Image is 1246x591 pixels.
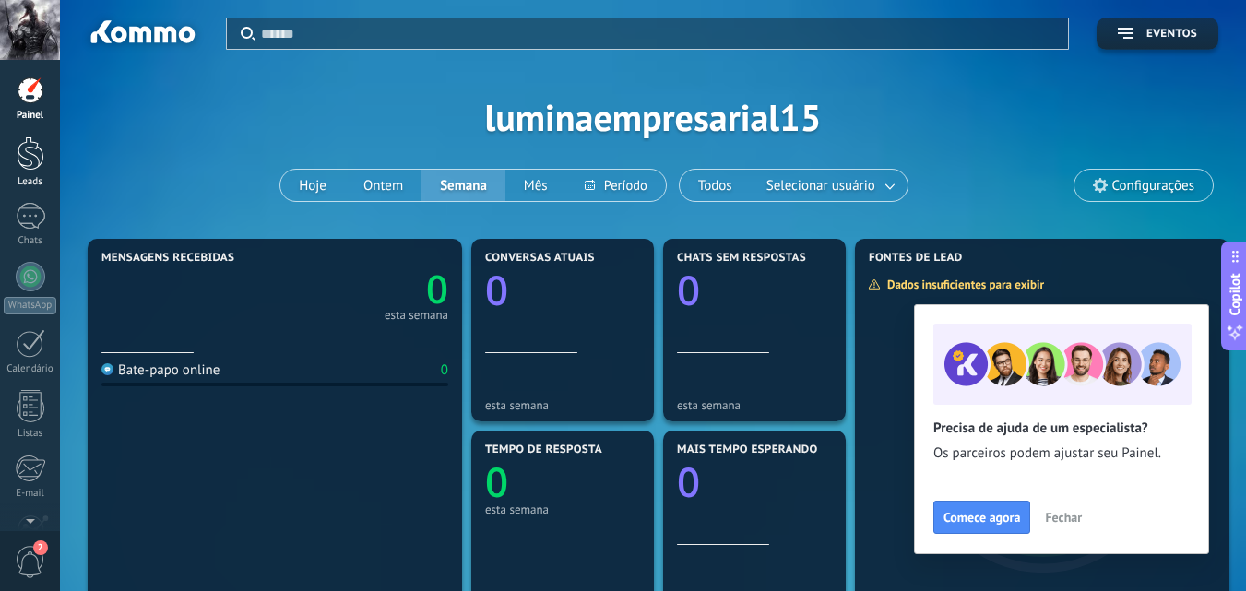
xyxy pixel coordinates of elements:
[677,398,832,412] div: esta semana
[677,262,700,317] text: 0
[280,170,345,201] button: Hoje
[680,170,751,201] button: Todos
[1037,503,1090,531] button: Fechar
[763,173,879,198] span: Selecionar usuário
[275,263,448,315] a: 0
[441,361,448,379] div: 0
[933,501,1030,534] button: Comece agora
[1146,28,1197,41] span: Eventos
[869,252,963,265] span: Fontes de lead
[485,398,640,412] div: esta semana
[421,170,505,201] button: Semana
[1112,178,1194,194] span: Configurações
[4,488,57,500] div: E-mail
[345,170,421,201] button: Ontem
[101,361,220,379] div: Bate-papo online
[4,297,56,314] div: WhatsApp
[933,420,1190,437] h2: Precisa de ajuda de um especialista?
[677,252,806,265] span: Chats sem respostas
[943,511,1020,524] span: Comece agora
[4,428,57,440] div: Listas
[4,176,57,188] div: Leads
[485,252,595,265] span: Conversas atuais
[1045,511,1082,524] span: Fechar
[1097,18,1218,50] button: Eventos
[426,263,448,315] text: 0
[33,540,48,555] span: 2
[868,277,1057,292] div: Dados insuficientes para exibir
[933,444,1190,463] span: Os parceiros podem ajustar seu Painel.
[566,170,666,201] button: Período
[1226,273,1244,315] span: Copilot
[485,443,602,456] span: Tempo de resposta
[4,235,57,247] div: Chats
[4,110,57,122] div: Painel
[4,363,57,375] div: Calendário
[677,443,818,456] span: Mais tempo esperando
[385,311,448,320] div: esta semana
[677,454,700,509] text: 0
[485,262,508,317] text: 0
[505,170,566,201] button: Mês
[101,252,234,265] span: Mensagens recebidas
[101,363,113,375] img: Bate-papo online
[751,170,908,201] button: Selecionar usuário
[485,502,640,516] div: esta semana
[485,454,508,509] text: 0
